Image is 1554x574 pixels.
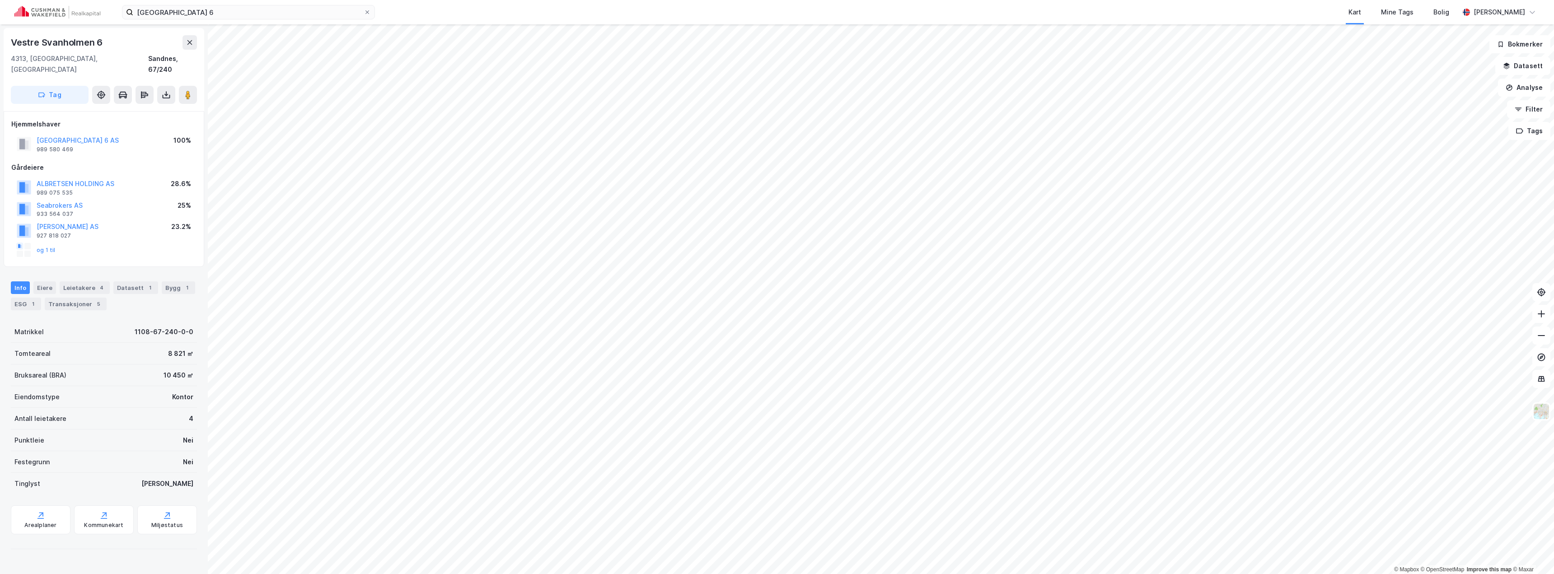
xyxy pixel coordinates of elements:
[1467,566,1512,573] a: Improve this map
[148,53,197,75] div: Sandnes, 67/240
[28,299,37,308] div: 1
[183,435,193,446] div: Nei
[94,299,103,308] div: 5
[171,221,191,232] div: 23.2%
[1507,100,1550,118] button: Filter
[113,281,158,294] div: Datasett
[1348,7,1361,18] div: Kart
[164,370,193,381] div: 10 450 ㎡
[171,178,191,189] div: 28.6%
[11,298,41,310] div: ESG
[1498,79,1550,97] button: Analyse
[1381,7,1414,18] div: Mine Tags
[84,522,123,529] div: Kommunekart
[14,413,66,424] div: Antall leietakere
[145,283,154,292] div: 1
[14,370,66,381] div: Bruksareal (BRA)
[141,478,193,489] div: [PERSON_NAME]
[14,348,51,359] div: Tomteareal
[1495,57,1550,75] button: Datasett
[11,119,197,130] div: Hjemmelshaver
[183,283,192,292] div: 1
[14,392,60,402] div: Eiendomstype
[189,413,193,424] div: 4
[11,281,30,294] div: Info
[1421,566,1465,573] a: OpenStreetMap
[178,200,191,211] div: 25%
[173,135,191,146] div: 100%
[162,281,195,294] div: Bygg
[45,298,107,310] div: Transaksjoner
[37,232,71,239] div: 927 818 027
[11,35,104,50] div: Vestre Svanholmen 6
[168,348,193,359] div: 8 821 ㎡
[172,392,193,402] div: Kontor
[14,478,40,489] div: Tinglyst
[1394,566,1419,573] a: Mapbox
[14,6,100,19] img: cushman-wakefield-realkapital-logo.202ea83816669bd177139c58696a8fa1.svg
[60,281,110,294] div: Leietakere
[1474,7,1525,18] div: [PERSON_NAME]
[151,522,183,529] div: Miljøstatus
[1533,403,1550,420] img: Z
[33,281,56,294] div: Eiere
[37,146,73,153] div: 989 580 469
[11,53,148,75] div: 4313, [GEOGRAPHIC_DATA], [GEOGRAPHIC_DATA]
[14,457,50,467] div: Festegrunn
[135,327,193,337] div: 1108-67-240-0-0
[1489,35,1550,53] button: Bokmerker
[11,86,89,104] button: Tag
[133,5,364,19] input: Søk på adresse, matrikkel, gårdeiere, leietakere eller personer
[37,189,73,196] div: 989 075 535
[1509,531,1554,574] div: Kontrollprogram for chat
[97,283,106,292] div: 4
[1509,531,1554,574] iframe: Chat Widget
[14,435,44,446] div: Punktleie
[14,327,44,337] div: Matrikkel
[1433,7,1449,18] div: Bolig
[1508,122,1550,140] button: Tags
[11,162,197,173] div: Gårdeiere
[37,210,73,218] div: 933 564 037
[24,522,56,529] div: Arealplaner
[183,457,193,467] div: Nei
